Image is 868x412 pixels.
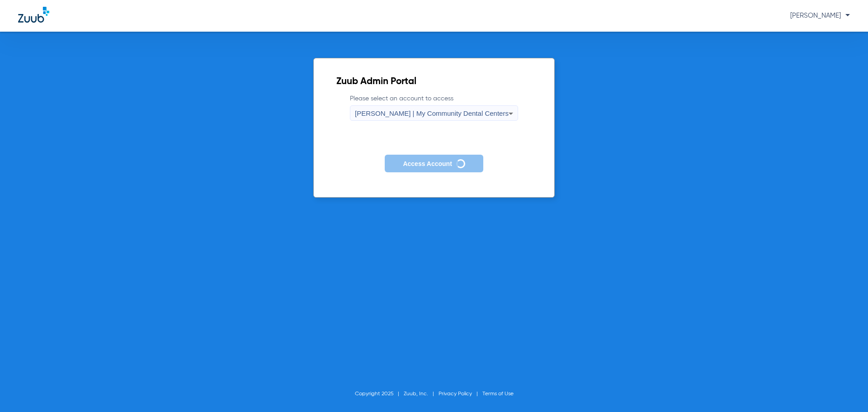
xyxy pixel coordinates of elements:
[404,389,439,398] li: Zuub, Inc.
[355,109,509,117] span: [PERSON_NAME] | My Community Dental Centers
[403,160,452,167] span: Access Account
[18,7,49,23] img: Zuub Logo
[790,12,850,19] span: [PERSON_NAME]
[336,77,532,86] h2: Zuub Admin Portal
[350,94,518,121] label: Please select an account to access
[482,391,514,397] a: Terms of Use
[385,155,483,172] button: Access Account
[439,391,472,397] a: Privacy Policy
[355,389,404,398] li: Copyright 2025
